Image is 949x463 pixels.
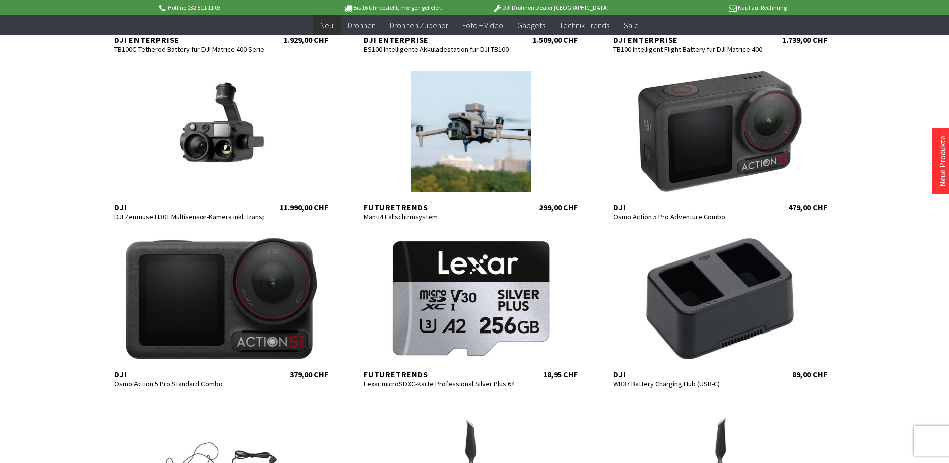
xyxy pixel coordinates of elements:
[559,20,609,30] span: Technik-Trends
[364,202,514,212] div: Futuretrends
[114,379,264,388] div: Osmo Action 5 Pro Standard Combo
[341,15,383,36] a: Drohnen
[782,35,827,45] div: 1.739,00 CHF
[624,20,639,30] span: Sale
[114,45,264,54] div: TB100C Tethered Battery für DJI Matrice 400 Serie
[517,20,545,30] span: Gadgets
[313,15,341,36] a: Neu
[364,379,514,388] div: Lexar microSDXC-Karte Professional Silver Plus 64 GB bis 256 GB
[788,202,827,212] div: 479,00 CHF
[320,20,333,30] span: Neu
[364,369,514,379] div: Futuretrends
[104,71,338,212] a: DJI DJI Zenmuse H30T Multisensor-Kamera inkl. Transportkoffer für Matrice 300/350 RTK 11.990,00 CHF
[533,35,578,45] div: 1.509,00 CHF
[114,212,264,221] div: DJI Zenmuse H30T Multisensor-Kamera inkl. Transportkoffer für Matrice 300/350 RTK
[157,2,314,14] p: Hotline 032 511 11 03
[314,2,471,14] p: Bis 16 Uhr bestellt, morgen geliefert.
[629,2,786,14] p: Kauf auf Rechnung
[348,20,376,30] span: Drohnen
[613,369,763,379] div: DJI
[364,212,514,221] div: Manti4 Fallschirmsystem
[290,369,328,379] div: 379,00 CHF
[104,238,338,379] a: DJI Osmo Action 5 Pro Standard Combo 379,00 CHF
[603,71,837,212] a: DJI Osmo Action 5 Pro Adventure Combo 479,00 CHF
[552,15,617,36] a: Technik-Trends
[510,15,552,36] a: Gadgets
[114,369,264,379] div: DJI
[539,202,578,212] div: 299,00 CHF
[603,238,837,379] a: DJI WB37 Battery Charging Hub (USB-C) 89,00 CHF
[462,20,503,30] span: Foto + Video
[354,238,588,379] a: Futuretrends Lexar microSDXC-Karte Professional Silver Plus 64 GB bis 256 GB 18,95 CHF
[364,35,514,45] div: DJI Enterprise
[354,71,588,212] a: Futuretrends Manti4 Fallschirmsystem 299,00 CHF
[613,212,763,221] div: Osmo Action 5 Pro Adventure Combo
[792,369,827,379] div: 89,00 CHF
[937,136,947,187] a: Neue Produkte
[543,369,578,379] div: 18,95 CHF
[613,379,763,388] div: WB37 Battery Charging Hub (USB-C)
[613,202,763,212] div: DJI
[284,35,328,45] div: 1.929,00 CHF
[617,15,646,36] a: Sale
[383,15,455,36] a: Drohnen Zubehör
[472,2,629,14] p: DJI Drohnen Dealer [GEOGRAPHIC_DATA]
[613,35,763,45] div: DJI Enterprise
[280,202,328,212] div: 11.990,00 CHF
[114,35,264,45] div: DJI Enterprise
[114,202,264,212] div: DJI
[455,15,510,36] a: Foto + Video
[390,20,448,30] span: Drohnen Zubehör
[364,45,514,54] div: BS100 Intelligente Akkuladestation für DJI TB100
[613,45,763,54] div: TB100 Intelligent Flight Battery für DJI Matrice 400 Serie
